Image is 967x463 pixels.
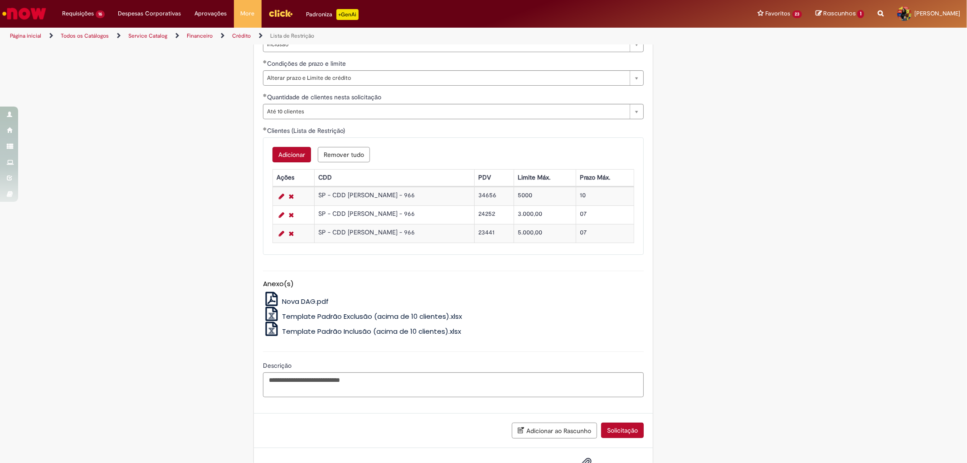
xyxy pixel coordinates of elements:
[474,205,514,224] td: 24252
[267,104,625,119] span: Até 10 clientes
[277,228,287,239] a: Editar Linha 3
[287,210,296,220] a: Remover linha 2
[7,28,638,44] ul: Trilhas de página
[576,169,634,186] th: Prazo Máx.
[195,9,227,18] span: Aprovações
[241,9,255,18] span: More
[96,10,105,18] span: 16
[267,93,383,101] span: Quantidade de clientes nesta solicitação
[576,205,634,224] td: 07
[336,9,359,20] p: +GenAi
[282,297,329,306] span: Nova DAG.pdf
[514,205,576,224] td: 3.000,00
[277,191,287,202] a: Editar Linha 1
[277,210,287,220] a: Editar Linha 2
[474,224,514,243] td: 23441
[187,32,213,39] a: Financeiro
[474,187,514,205] td: 34656
[263,312,462,321] a: Template Padrão Exclusão (acima de 10 clientes).xlsx
[263,93,267,97] span: Obrigatório Preenchido
[514,187,576,205] td: 5000
[474,169,514,186] th: PDV
[576,187,634,205] td: 10
[914,10,960,17] span: [PERSON_NAME]
[512,423,597,439] button: Adicionar ao Rascunho
[792,10,802,18] span: 23
[1,5,48,23] img: ServiceNow
[118,9,181,18] span: Despesas Corporativas
[315,224,475,243] td: SP - CDD [PERSON_NAME] - 966
[576,224,634,243] td: 07
[10,32,41,39] a: Página inicial
[268,6,293,20] img: click_logo_yellow_360x200.png
[766,9,791,18] span: Favoritos
[263,372,644,397] textarea: Descrição
[272,147,311,162] button: Add a row for Clientes (Lista de Restrição)
[857,10,864,18] span: 1
[315,187,475,205] td: SP - CDD [PERSON_NAME] - 966
[232,32,251,39] a: Crédito
[273,169,315,186] th: Ações
[514,224,576,243] td: 5.000,00
[315,169,475,186] th: CDD
[282,312,462,321] span: Template Padrão Exclusão (acima de 10 clientes).xlsx
[263,60,267,63] span: Obrigatório Preenchido
[282,327,461,336] span: Template Padrão Inclusão (acima de 10 clientes).xlsx
[62,9,94,18] span: Requisições
[263,297,329,306] a: Nova DAG.pdf
[263,127,267,131] span: Obrigatório Preenchido
[287,191,296,202] a: Remover linha 1
[267,59,348,68] span: Condições de prazo e limite
[318,147,370,162] button: Remove all rows for Clientes (Lista de Restrição)
[315,205,475,224] td: SP - CDD [PERSON_NAME] - 966
[263,280,644,288] h5: Anexo(s)
[267,71,625,85] span: Alterar prazo e Limite de crédito
[270,32,314,39] a: Lista de Restrição
[128,32,167,39] a: Service Catalog
[263,327,461,336] a: Template Padrão Inclusão (acima de 10 clientes).xlsx
[287,228,296,239] a: Remover linha 3
[263,361,293,370] span: Descrição
[601,423,644,438] button: Solicitação
[823,9,856,18] span: Rascunhos
[267,127,347,135] span: Clientes (Lista de Restrição)
[816,10,864,18] a: Rascunhos
[306,9,359,20] div: Padroniza
[514,169,576,186] th: Limite Máx.
[61,32,109,39] a: Todos os Catálogos
[267,37,625,52] span: Inclusão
